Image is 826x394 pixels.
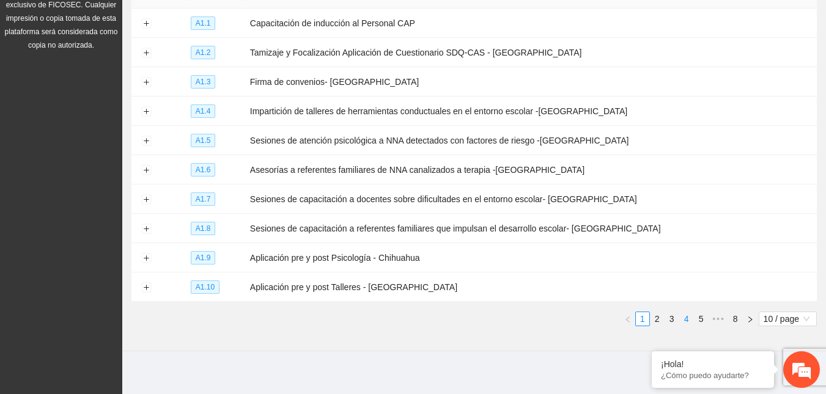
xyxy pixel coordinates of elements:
[764,312,812,326] span: 10 / page
[743,312,758,326] li: Next Page
[679,312,694,326] li: 4
[680,312,693,326] a: 4
[245,243,817,272] td: Aplicación pre y post Psicología - Chihuahua
[245,214,817,243] td: Sesiones de capacitación a referentes familiares que impulsan el desarrollo escolar- [GEOGRAPHIC_...
[191,46,216,59] span: A1.2
[245,97,817,126] td: Impartición de talleres de herramientas conductuales en el entorno escolar -[GEOGRAPHIC_DATA]
[636,312,649,326] a: 1
[6,263,233,306] textarea: Escriba su mensaje y pulse “Intro”
[624,316,632,323] span: left
[141,195,151,205] button: Expand row
[245,184,817,214] td: Sesiones de capacitación a docentes sobre dificultades en el entorno escolar- [GEOGRAPHIC_DATA]
[245,155,817,184] td: Asesorías a referentes familiares de NNA canalizados a terapia -[GEOGRAPHIC_DATA]
[621,312,635,326] li: Previous Page
[709,312,728,326] span: •••
[245,38,817,67] td: Tamizaje y Focalización Aplicación de Cuestionario SDQ-CAS - [GEOGRAPHIC_DATA]
[747,316,754,323] span: right
[635,312,650,326] li: 1
[665,312,679,326] li: 3
[141,19,151,29] button: Expand row
[621,312,635,326] button: left
[728,312,743,326] li: 8
[709,312,728,326] li: Next 5 Pages
[191,134,216,147] span: A1.5
[191,16,216,30] span: A1.1
[191,222,216,235] span: A1.8
[743,312,758,326] button: right
[651,312,664,326] a: 2
[141,48,151,58] button: Expand row
[245,126,817,155] td: Sesiones de atención psicológica a NNA detectados con factores de riesgo -[GEOGRAPHIC_DATA]
[661,359,765,369] div: ¡Hola!
[71,128,169,251] span: Estamos en línea.
[191,192,216,206] span: A1.7
[245,67,817,97] td: Firma de convenios- [GEOGRAPHIC_DATA]
[694,312,709,326] li: 5
[665,312,679,326] a: 3
[141,107,151,117] button: Expand row
[191,251,216,264] span: A1.9
[141,136,151,146] button: Expand row
[64,62,205,78] div: Chatee con nosotros ahora
[201,6,230,35] div: Minimizar ventana de chat en vivo
[141,254,151,263] button: Expand row
[191,163,216,177] span: A1.6
[661,371,765,380] p: ¿Cómo puedo ayudarte?
[245,9,817,38] td: Capacitación de inducción al Personal CAP
[729,312,742,326] a: 8
[759,312,817,326] div: Page Size
[141,166,151,175] button: Expand row
[695,312,708,326] a: 5
[141,224,151,234] button: Expand row
[191,104,216,118] span: A1.4
[141,78,151,87] button: Expand row
[245,272,817,302] td: Aplicación pre y post Talleres - [GEOGRAPHIC_DATA]
[650,312,665,326] li: 2
[191,280,219,294] span: A1.10
[141,283,151,293] button: Expand row
[191,75,216,89] span: A1.3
